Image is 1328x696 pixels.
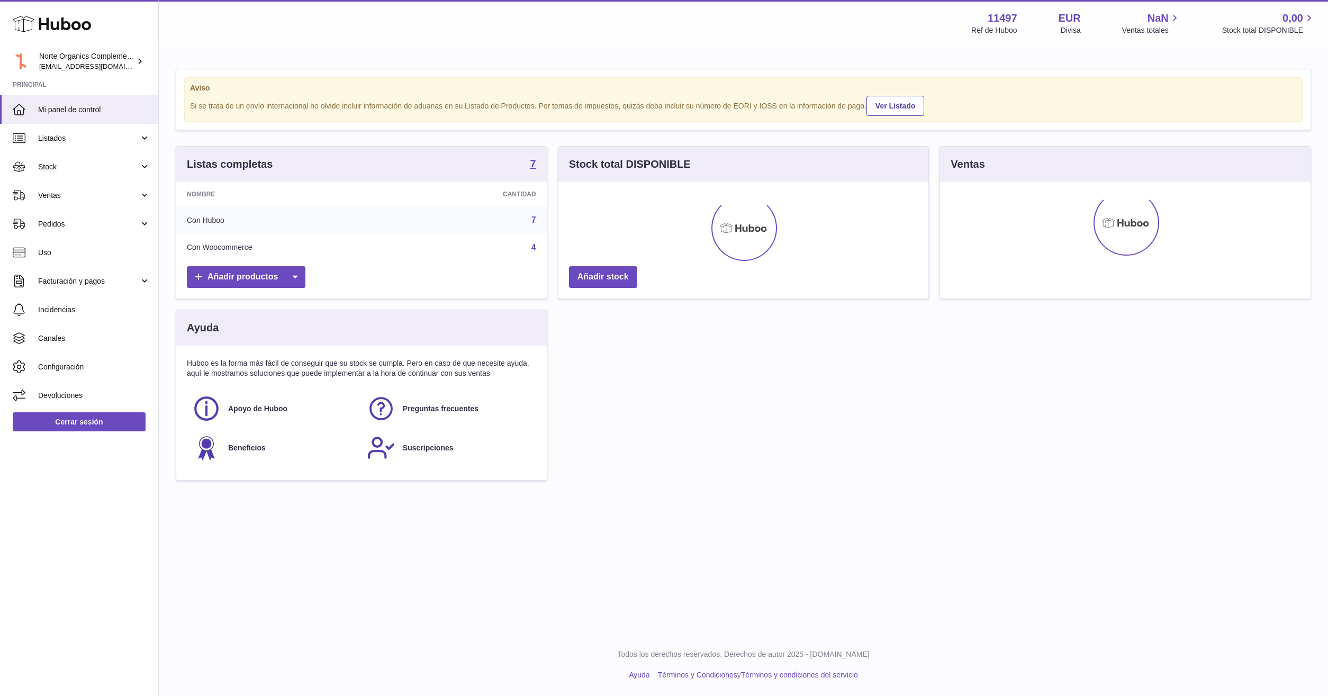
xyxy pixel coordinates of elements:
a: Añadir productos [187,266,305,288]
a: Términos y Condiciones [658,671,737,679]
a: NaN Ventas totales [1122,11,1181,35]
li: y [654,670,858,680]
div: Si se trata de un envío internacional no olvide incluir información de aduanas en su Listado de P... [190,94,1297,116]
div: Ref de Huboo [971,25,1017,35]
a: Términos y condiciones del servicio [741,671,858,679]
span: Stock [38,162,139,172]
a: Ver Listado [866,96,924,116]
th: Cantidad [404,182,547,206]
div: Divisa [1061,25,1081,35]
h3: Ventas [951,157,984,171]
a: Apoyo de Huboo [192,394,356,423]
td: Con Huboo [176,206,404,234]
h3: Ayuda [187,321,219,335]
span: Listados [38,133,139,143]
span: Beneficios [228,443,266,453]
a: 4 [531,243,536,252]
strong: 11497 [988,11,1017,25]
strong: 7 [530,158,536,169]
a: Añadir stock [569,266,637,288]
span: Configuración [38,362,150,372]
h3: Listas completas [187,157,273,171]
span: Stock total DISPONIBLE [1222,25,1315,35]
td: Con Woocommerce [176,234,404,261]
a: Suscripciones [367,433,531,462]
strong: EUR [1059,11,1081,25]
span: 0,00 [1282,11,1303,25]
span: Facturación y pagos [38,276,139,286]
span: [EMAIL_ADDRESS][DOMAIN_NAME] [39,62,156,70]
strong: Aviso [190,83,1297,93]
span: NaN [1148,11,1169,25]
span: Suscripciones [403,443,454,453]
a: 7 [531,215,536,224]
h3: Stock total DISPONIBLE [569,157,691,171]
span: Canales [38,333,150,344]
img: norteorganics@gmail.com [13,53,29,69]
span: Preguntas frecuentes [403,404,478,414]
a: Cerrar sesión [13,412,146,431]
span: Ventas [38,191,139,201]
th: Nombre [176,182,404,206]
a: 0,00 Stock total DISPONIBLE [1222,11,1315,35]
span: Mi panel de control [38,105,150,115]
a: Beneficios [192,433,356,462]
a: Preguntas frecuentes [367,394,531,423]
span: Devoluciones [38,391,150,401]
p: Huboo es la forma más fácil de conseguir que su stock se cumpla. Pero en caso de que necesite ayu... [187,358,536,378]
span: Incidencias [38,305,150,315]
span: Uso [38,248,150,258]
div: Norte Organics Complementos Alimenticios S.L. [39,51,134,71]
span: Pedidos [38,219,139,229]
a: Ayuda [629,671,649,679]
span: Apoyo de Huboo [228,404,287,414]
span: Ventas totales [1122,25,1181,35]
p: Todos los derechos reservados. Derechos de autor 2025 - [DOMAIN_NAME] [167,649,1320,659]
a: 7 [530,158,536,171]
